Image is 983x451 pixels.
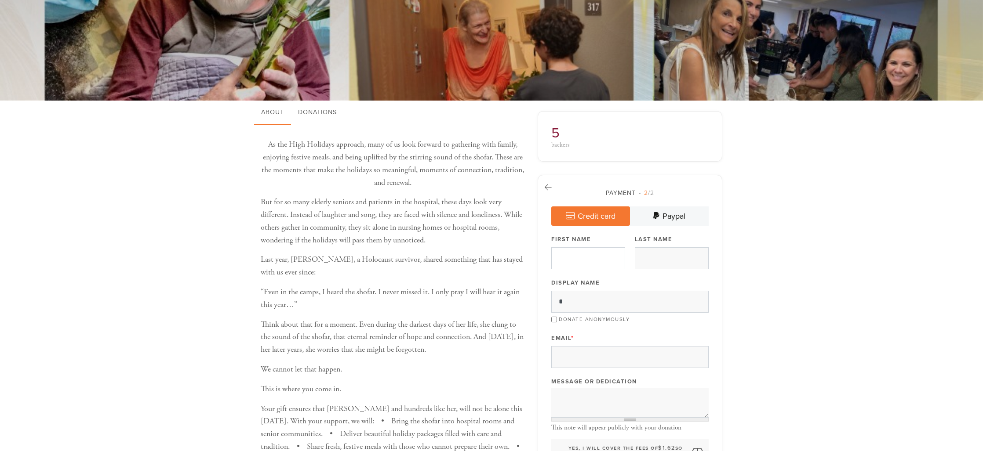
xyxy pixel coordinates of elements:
p: We cannot let that happen. [261,363,524,376]
label: Email [551,334,574,342]
span: This field is required. [571,335,574,342]
label: First Name [551,235,591,243]
p: Last year, [PERSON_NAME], a Holocaust survivor, shared something that has stayed with us ever since: [261,253,524,279]
div: backers [551,142,627,148]
p: “Even in the camps, I heard the shofar. I never missed it. I only pray I will hear it again this ... [261,286,524,311]
p: But for so many elderly seniors and patients in the hospital, these days look very different. Ins... [261,196,524,246]
a: Paypal [630,206,709,226]
div: Payment [551,188,709,198]
a: Donations [291,101,344,125]
label: Donate Anonymously [559,316,630,322]
label: Last Name [635,235,673,243]
span: 5 [551,125,560,141]
p: This is where you come in. [261,383,524,396]
a: Credit card [551,206,630,226]
div: This note will appear publicly with your donation [551,424,709,432]
span: 2 [644,189,648,197]
p: Think about that for a moment. Even during the darkest days of her life, she clung to the sound o... [261,318,524,356]
label: Display Name [551,279,600,287]
p: As the High Holidays approach, many of us look forward to gathering with family, enjoying festive... [261,138,524,189]
label: Message or dedication [551,378,637,386]
span: /2 [639,189,654,197]
a: About [254,101,291,125]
